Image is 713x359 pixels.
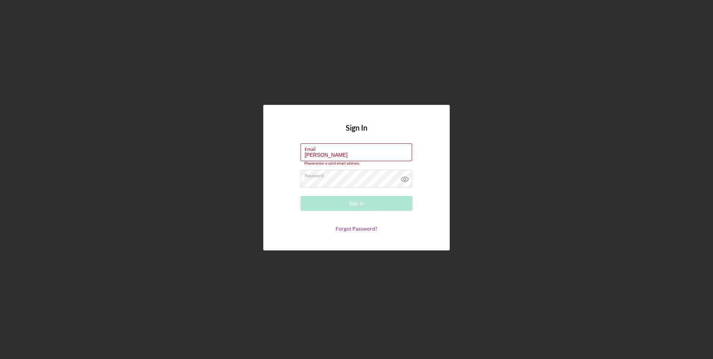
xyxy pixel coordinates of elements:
h4: Sign In [346,124,367,143]
button: Sign In [301,196,412,211]
label: Password [305,170,412,178]
div: Please enter a valid email address. [301,161,412,166]
div: Sign In [349,196,364,211]
a: Forgot Password? [336,225,377,232]
label: Email [305,144,412,152]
